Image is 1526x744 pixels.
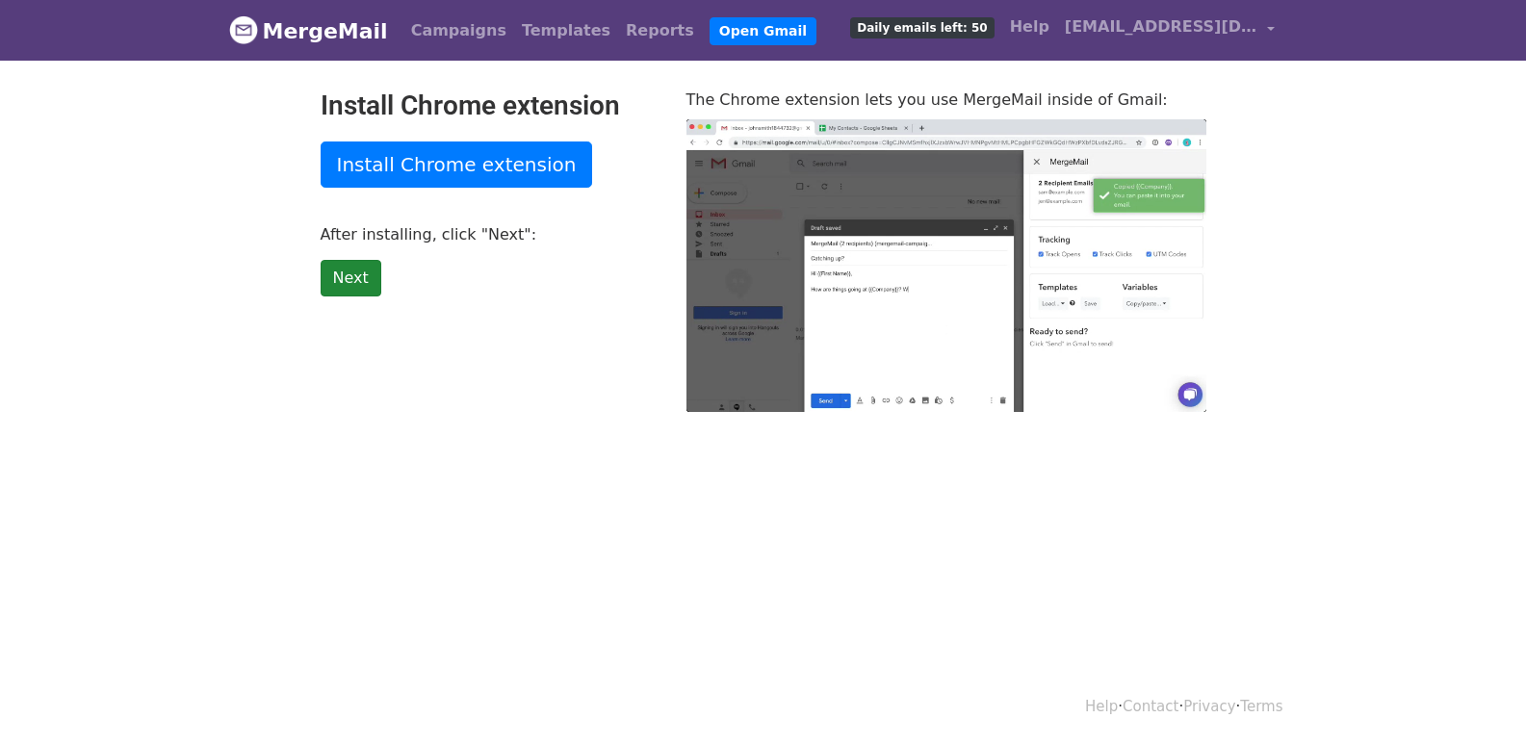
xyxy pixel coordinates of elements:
[321,141,593,188] a: Install Chrome extension
[1057,8,1282,53] a: [EMAIL_ADDRESS][DOMAIN_NAME]
[321,260,381,296] a: Next
[686,90,1206,110] p: The Chrome extension lets you use MergeMail inside of Gmail:
[321,224,658,244] p: After installing, click "Next":
[1085,698,1118,715] a: Help
[618,12,702,50] a: Reports
[514,12,618,50] a: Templates
[1183,698,1235,715] a: Privacy
[710,17,816,45] a: Open Gmail
[1430,652,1526,744] iframe: Chat Widget
[1123,698,1178,715] a: Contact
[229,11,388,51] a: MergeMail
[1240,698,1282,715] a: Terms
[842,8,1001,46] a: Daily emails left: 50
[1065,15,1257,38] span: [EMAIL_ADDRESS][DOMAIN_NAME]
[1002,8,1057,46] a: Help
[229,15,258,44] img: MergeMail logo
[850,17,994,38] span: Daily emails left: 50
[403,12,514,50] a: Campaigns
[321,90,658,122] h2: Install Chrome extension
